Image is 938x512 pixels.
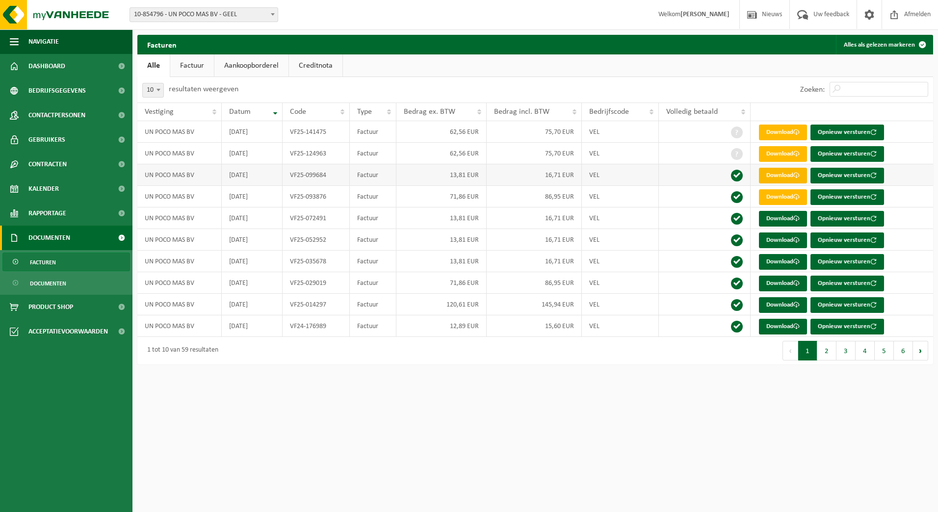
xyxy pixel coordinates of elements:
[759,232,807,248] a: Download
[28,152,67,177] span: Contracten
[350,272,396,294] td: Factuur
[810,189,884,205] button: Opnieuw versturen
[817,341,836,360] button: 2
[913,341,928,360] button: Next
[396,294,487,315] td: 120,61 EUR
[396,207,487,229] td: 13,81 EUR
[582,164,658,186] td: VEL
[487,294,582,315] td: 145,94 EUR
[582,315,658,337] td: VEL
[810,276,884,291] button: Opnieuw versturen
[350,121,396,143] td: Factuur
[582,229,658,251] td: VEL
[759,146,807,162] a: Download
[810,211,884,227] button: Opnieuw versturen
[28,319,108,344] span: Acceptatievoorwaarden
[759,189,807,205] a: Download
[396,186,487,207] td: 71,86 EUR
[759,319,807,334] a: Download
[28,54,65,78] span: Dashboard
[810,232,884,248] button: Opnieuw versturen
[222,121,283,143] td: [DATE]
[28,128,65,152] span: Gebruikers
[143,83,163,97] span: 10
[289,54,342,77] a: Creditnota
[222,143,283,164] td: [DATE]
[283,272,350,294] td: VF25-029019
[214,54,288,77] a: Aankoopborderel
[350,164,396,186] td: Factuur
[582,251,658,272] td: VEL
[666,108,718,116] span: Volledig betaald
[810,146,884,162] button: Opnieuw versturen
[810,254,884,270] button: Opnieuw versturen
[396,272,487,294] td: 71,86 EUR
[810,168,884,183] button: Opnieuw versturen
[487,315,582,337] td: 15,60 EUR
[283,164,350,186] td: VF25-099684
[222,251,283,272] td: [DATE]
[28,226,70,250] span: Documenten
[396,229,487,251] td: 13,81 EUR
[142,83,164,98] span: 10
[582,121,658,143] td: VEL
[759,168,807,183] a: Download
[169,85,238,93] label: resultaten weergeven
[28,78,86,103] span: Bedrijfsgegevens
[810,125,884,140] button: Opnieuw versturen
[894,341,913,360] button: 6
[222,315,283,337] td: [DATE]
[142,342,218,359] div: 1 tot 10 van 59 resultaten
[222,207,283,229] td: [DATE]
[222,272,283,294] td: [DATE]
[283,207,350,229] td: VF25-072491
[137,272,222,294] td: UN POCO MAS BV
[283,121,350,143] td: VF25-141475
[487,143,582,164] td: 75,70 EUR
[137,54,170,77] a: Alle
[759,276,807,291] a: Download
[350,294,396,315] td: Factuur
[283,143,350,164] td: VF25-124963
[137,164,222,186] td: UN POCO MAS BV
[222,186,283,207] td: [DATE]
[222,294,283,315] td: [DATE]
[836,35,932,54] button: Alles als gelezen markeren
[130,8,278,22] span: 10-854796 - UN POCO MAS BV - GEEL
[137,143,222,164] td: UN POCO MAS BV
[487,186,582,207] td: 86,95 EUR
[28,295,73,319] span: Product Shop
[222,229,283,251] td: [DATE]
[856,341,875,360] button: 4
[350,315,396,337] td: Factuur
[290,108,306,116] span: Code
[350,143,396,164] td: Factuur
[350,229,396,251] td: Factuur
[759,254,807,270] a: Download
[759,297,807,313] a: Download
[30,274,66,293] span: Documenten
[137,186,222,207] td: UN POCO MAS BV
[487,164,582,186] td: 16,71 EUR
[582,272,658,294] td: VEL
[582,207,658,229] td: VEL
[875,341,894,360] button: 5
[396,121,487,143] td: 62,56 EUR
[283,229,350,251] td: VF25-052952
[30,253,56,272] span: Facturen
[137,121,222,143] td: UN POCO MAS BV
[2,274,130,292] a: Documenten
[283,251,350,272] td: VF25-035678
[2,253,130,271] a: Facturen
[130,7,278,22] span: 10-854796 - UN POCO MAS BV - GEEL
[396,164,487,186] td: 13,81 EUR
[582,186,658,207] td: VEL
[283,186,350,207] td: VF25-093876
[836,341,856,360] button: 3
[137,251,222,272] td: UN POCO MAS BV
[137,35,186,54] h2: Facturen
[494,108,549,116] span: Bedrag incl. BTW
[582,143,658,164] td: VEL
[137,315,222,337] td: UN POCO MAS BV
[798,341,817,360] button: 1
